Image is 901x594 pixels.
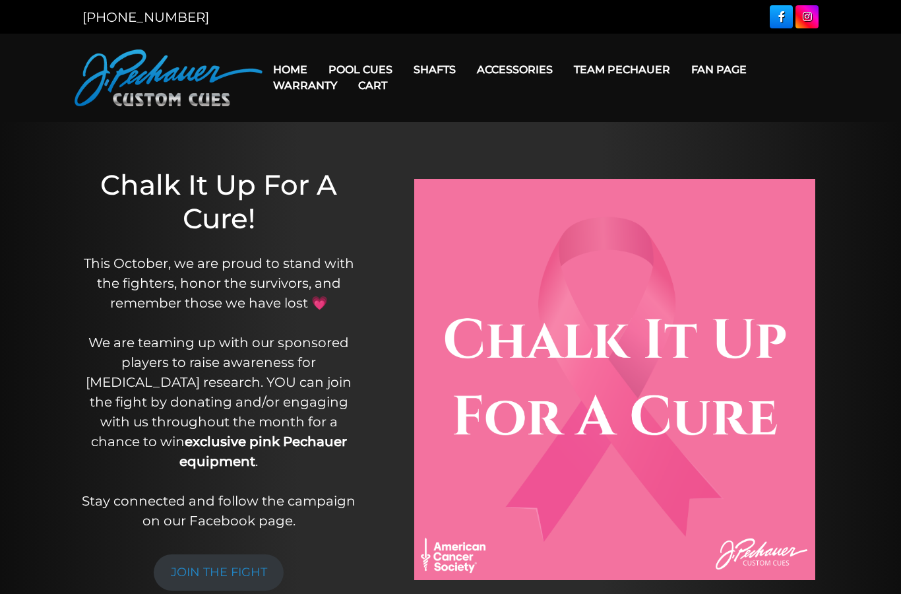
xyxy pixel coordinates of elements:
a: JOIN THE FIGHT [154,554,284,591]
a: Cart [348,69,398,102]
a: Home [263,53,318,86]
a: [PHONE_NUMBER] [82,9,209,25]
a: Team Pechauer [563,53,681,86]
a: Accessories [466,53,563,86]
img: Pechauer Custom Cues [75,49,263,106]
p: This October, we are proud to stand with the fighters, honor the survivors, and remember those we... [74,253,363,531]
a: Fan Page [681,53,757,86]
h1: Chalk It Up For A Cure! [74,168,363,235]
a: Warranty [263,69,348,102]
a: Pool Cues [318,53,403,86]
strong: exclusive pink Pechauer equipment [179,434,347,469]
a: Shafts [403,53,466,86]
